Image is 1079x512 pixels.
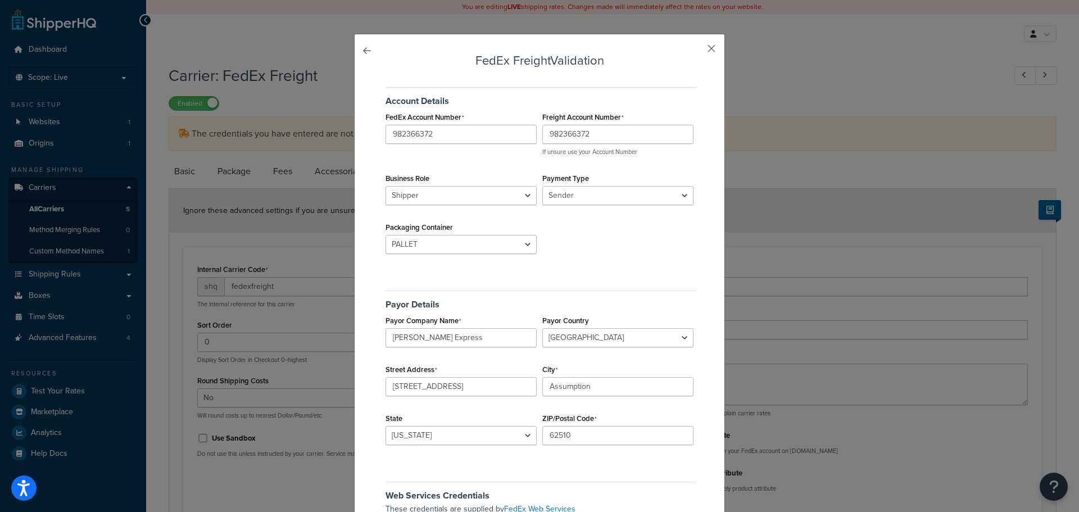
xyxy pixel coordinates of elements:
h5: Payor Details [386,291,696,310]
label: State [386,414,402,423]
h5: Account Details [386,87,696,106]
label: FedEx Account Number [386,113,464,122]
h5: Web Services Credentials [386,482,696,501]
label: Freight Account Number [542,113,624,122]
h3: FedEx Freight Validation [383,54,696,67]
label: Payment Type [542,174,589,183]
label: Payor Company Name [386,316,461,325]
p: If unsure use your Account Number [542,148,693,156]
label: Street Address [386,365,437,374]
label: City [542,365,558,374]
label: Business Role [386,174,429,183]
label: Packaging Container [386,223,453,232]
label: ZIP/Postal Code [542,414,597,423]
label: Payor Country [542,316,589,325]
